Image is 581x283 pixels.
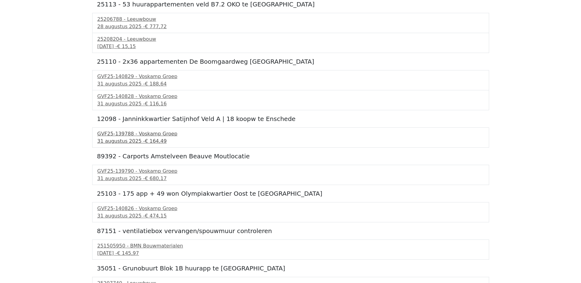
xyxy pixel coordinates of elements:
a: GVF25-140829 - Voskamp Groep31 augustus 2025 -€ 188,64 [97,73,484,88]
div: GVF25-140828 - Voskamp Groep [97,93,484,100]
span: € 680,17 [145,175,167,181]
div: 31 augustus 2025 - [97,175,484,182]
h5: 12098 - Janninkkwartier Satijnhof Veld A | 18 koopw te Enschede [97,115,484,123]
a: GVF25-140828 - Voskamp Groep31 augustus 2025 -€ 116,16 [97,93,484,108]
div: 31 augustus 2025 - [97,212,484,220]
div: GVF25-139790 - Voskamp Groep [97,168,484,175]
h5: 25110 - 2x36 appartementen De Boomgaardweg [GEOGRAPHIC_DATA] [97,58,484,65]
a: 25208204 - Leeuwbouw[DATE] -€ 15,15 [97,36,484,50]
div: GVF25-140829 - Voskamp Groep [97,73,484,80]
a: 251505950 - BMN Bouwmaterialen[DATE] -€ 145,97 [97,242,484,257]
div: 25208204 - Leeuwbouw [97,36,484,43]
span: € 116,16 [145,101,167,107]
span: € 777,72 [145,24,167,29]
h5: 25113 - 53 huurappartementen veld B7.2 OKO te [GEOGRAPHIC_DATA] [97,1,484,8]
div: 31 augustus 2025 - [97,138,484,145]
div: 31 augustus 2025 - [97,100,484,108]
h5: 87151 - ventilatiebox vervangen/spouwmuur controleren [97,227,484,235]
div: [DATE] - [97,43,484,50]
div: 28 augustus 2025 - [97,23,484,30]
div: 25206788 - Leeuwbouw [97,16,484,23]
a: GVF25-139788 - Voskamp Groep31 augustus 2025 -€ 164,49 [97,130,484,145]
a: GVF25-140826 - Voskamp Groep31 augustus 2025 -€ 474,15 [97,205,484,220]
div: GVF25-139788 - Voskamp Groep [97,130,484,138]
h5: 89392 - Carports Amstelveen Beauve Moutlocatie [97,153,484,160]
span: € 145,97 [117,250,139,256]
div: 251505950 - BMN Bouwmaterialen [97,242,484,250]
a: 25206788 - Leeuwbouw28 augustus 2025 -€ 777,72 [97,16,484,30]
div: [DATE] - [97,250,484,257]
h5: 25103 - 175 app + 49 won Olympiakwartier Oost te [GEOGRAPHIC_DATA] [97,190,484,197]
span: € 188,64 [145,81,167,87]
a: GVF25-139790 - Voskamp Groep31 augustus 2025 -€ 680,17 [97,168,484,182]
div: 31 augustus 2025 - [97,80,484,88]
span: € 15,15 [117,43,136,49]
h5: 35051 - Grunobuurt Blok 1B huurapp te [GEOGRAPHIC_DATA] [97,265,484,272]
div: GVF25-140826 - Voskamp Groep [97,205,484,212]
span: € 474,15 [145,213,167,219]
span: € 164,49 [145,138,167,144]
